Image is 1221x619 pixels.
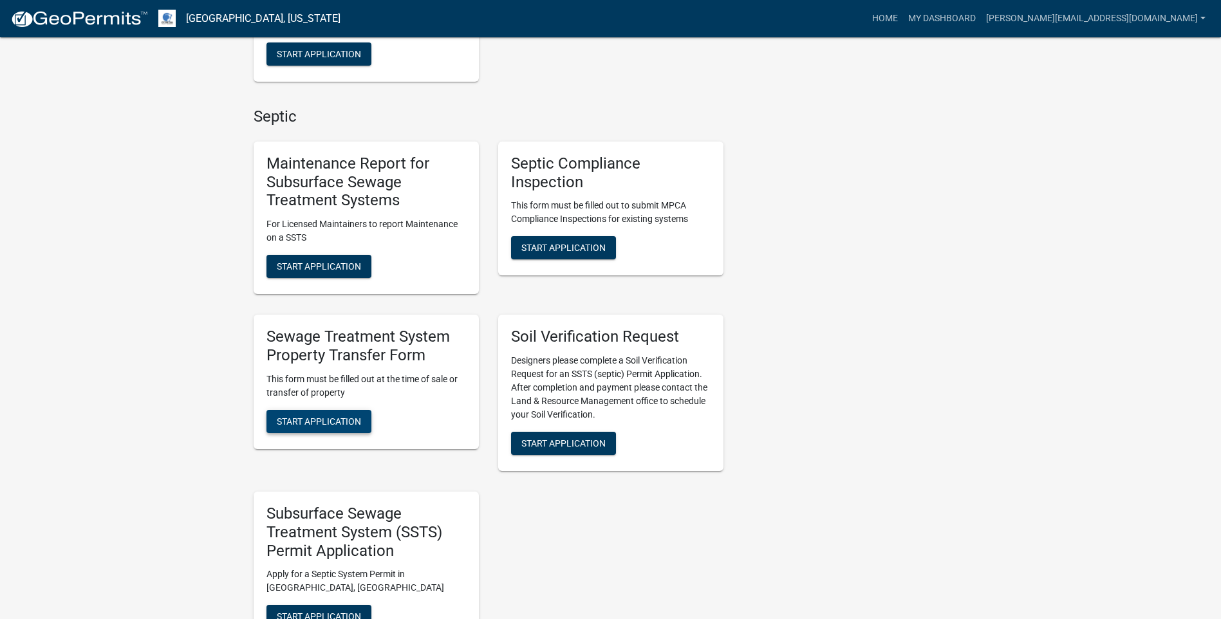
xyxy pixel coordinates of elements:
span: Start Application [277,261,361,272]
h5: Soil Verification Request [511,328,711,346]
a: My Dashboard [903,6,981,31]
a: Home [867,6,903,31]
a: [PERSON_NAME][EMAIL_ADDRESS][DOMAIN_NAME] [981,6,1211,31]
h5: Maintenance Report for Subsurface Sewage Treatment Systems [266,154,466,210]
h5: Subsurface Sewage Treatment System (SSTS) Permit Application [266,504,466,560]
h5: Sewage Treatment System Property Transfer Form [266,328,466,365]
button: Start Application [511,432,616,455]
span: Start Application [277,49,361,59]
button: Start Application [266,255,371,278]
p: This form must be filled out to submit MPCA Compliance Inspections for existing systems [511,199,711,226]
button: Start Application [266,410,371,433]
p: For Licensed Maintainers to report Maintenance on a SSTS [266,217,466,245]
p: Apply for a Septic System Permit in [GEOGRAPHIC_DATA], [GEOGRAPHIC_DATA] [266,568,466,595]
p: Designers please complete a Soil Verification Request for an SSTS (septic) Permit Application. Af... [511,354,711,421]
button: Start Application [266,42,371,66]
h5: Septic Compliance Inspection [511,154,711,192]
p: This form must be filled out at the time of sale or transfer of property [266,373,466,400]
h4: Septic [254,107,723,126]
span: Start Application [277,416,361,426]
a: [GEOGRAPHIC_DATA], [US_STATE] [186,8,340,30]
span: Start Application [521,438,606,448]
button: Start Application [511,236,616,259]
span: Start Application [521,243,606,253]
img: Otter Tail County, Minnesota [158,10,176,27]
